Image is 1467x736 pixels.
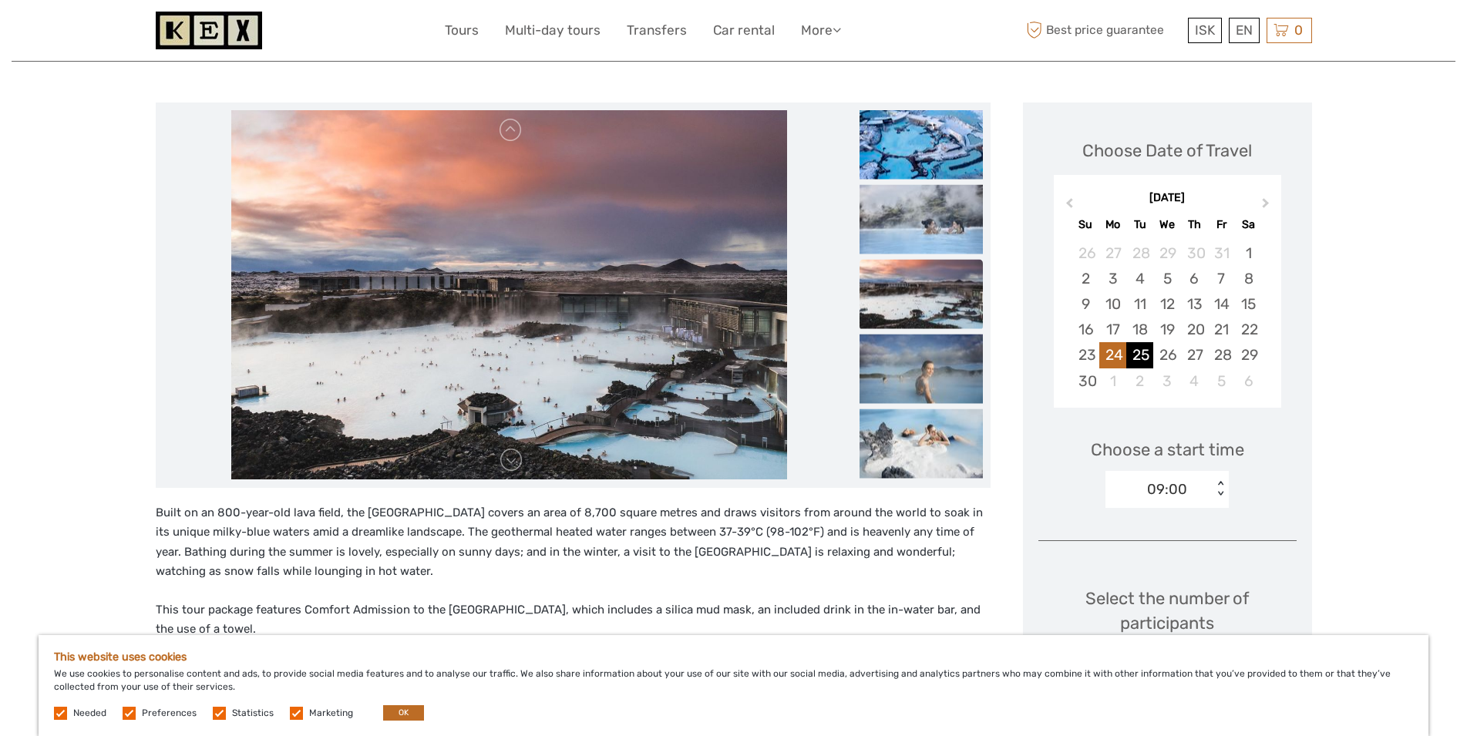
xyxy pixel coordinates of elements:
div: Choose Friday, November 7th, 2025 [1208,266,1235,291]
label: Needed [73,707,106,720]
label: Preferences [142,707,197,720]
div: Choose Saturday, November 8th, 2025 [1235,266,1262,291]
a: Car rental [713,19,775,42]
div: Choose Saturday, November 1st, 2025 [1235,240,1262,266]
div: Choose Friday, November 21st, 2025 [1208,317,1235,342]
img: c4924dd431864e80a2172f477fda7d15_slider_thumbnail.jpg [860,334,983,403]
div: Choose Sunday, November 23rd, 2025 [1072,342,1099,368]
img: 2cccc4df058b418a9bba147793b642dc_slider_thumbnail.jpg [860,109,983,179]
label: Marketing [309,707,353,720]
div: Choose Sunday, November 16th, 2025 [1072,317,1099,342]
a: Multi-day tours [505,19,601,42]
div: Choose Monday, December 1st, 2025 [1099,368,1126,394]
img: 5268672f5bf74d54bd9f54b6ca50f4cc_main_slider.jpg [231,110,787,480]
div: Choose Wednesday, November 26th, 2025 [1153,342,1180,368]
div: [DATE] [1054,190,1281,207]
img: 350d7cdcc37a4fa3b208df63b9c0201d_slider_thumbnail.jpg [860,184,983,254]
div: Choose Thursday, October 30th, 2025 [1181,240,1208,266]
div: Choose Saturday, November 15th, 2025 [1235,291,1262,317]
img: 0431c665d87d4dce91f4c606e2f392cb_slider_thumbnail.jpg [860,408,983,478]
div: Choose Wednesday, November 5th, 2025 [1153,266,1180,291]
div: Choose Monday, November 24th, 2025 [1099,342,1126,368]
button: Previous Month [1055,194,1080,219]
div: Choose Friday, December 5th, 2025 [1208,368,1235,394]
div: Choose Tuesday, October 28th, 2025 [1126,240,1153,266]
div: 09:00 [1147,479,1187,499]
div: Choose Wednesday, November 19th, 2025 [1153,317,1180,342]
div: Choose Monday, November 10th, 2025 [1099,291,1126,317]
span: Choose a start time [1091,438,1244,462]
div: Choose Thursday, November 6th, 2025 [1181,266,1208,291]
div: month 2025-11 [1058,240,1276,394]
div: Choose Tuesday, December 2nd, 2025 [1126,368,1153,394]
div: Choose Sunday, November 30th, 2025 [1072,368,1099,394]
div: < > [1214,481,1227,497]
h5: This website uses cookies [54,650,1413,664]
div: Choose Tuesday, November 18th, 2025 [1126,317,1153,342]
div: Choose Sunday, November 9th, 2025 [1072,291,1099,317]
div: Choose Wednesday, December 3rd, 2025 [1153,368,1180,394]
a: Transfers [627,19,687,42]
div: Tu [1126,214,1153,235]
div: Choose Friday, November 14th, 2025 [1208,291,1235,317]
div: Su [1072,214,1099,235]
p: This tour package features Comfort Admission to the [GEOGRAPHIC_DATA], which includes a silica mu... [156,600,991,640]
span: ISK [1195,22,1215,38]
img: 1261-44dab5bb-39f8-40da-b0c2-4d9fce00897c_logo_small.jpg [156,12,262,49]
div: Choose Wednesday, October 29th, 2025 [1153,240,1180,266]
div: We [1153,214,1180,235]
label: Statistics [232,707,274,720]
div: Choose Thursday, November 20th, 2025 [1181,317,1208,342]
button: Next Month [1255,194,1280,219]
div: We use cookies to personalise content and ads, to provide social media features and to analyse ou... [39,635,1428,736]
div: Choose Thursday, November 13th, 2025 [1181,291,1208,317]
div: Choose Saturday, November 22nd, 2025 [1235,317,1262,342]
div: Choose Monday, November 17th, 2025 [1099,317,1126,342]
div: Choose Tuesday, November 25th, 2025 [1126,342,1153,368]
img: 5268672f5bf74d54bd9f54b6ca50f4cc_slider_thumbnail.jpg [860,259,983,328]
div: Choose Tuesday, November 11th, 2025 [1126,291,1153,317]
div: EN [1229,18,1260,43]
div: Choose Thursday, November 27th, 2025 [1181,342,1208,368]
div: Choose Wednesday, November 12th, 2025 [1153,291,1180,317]
div: Choose Date of Travel [1082,139,1252,163]
div: Choose Thursday, December 4th, 2025 [1181,368,1208,394]
div: Choose Tuesday, November 4th, 2025 [1126,266,1153,291]
div: Th [1181,214,1208,235]
div: Choose Friday, October 31st, 2025 [1208,240,1235,266]
div: Choose Sunday, October 26th, 2025 [1072,240,1099,266]
div: Mo [1099,214,1126,235]
div: Choose Friday, November 28th, 2025 [1208,342,1235,368]
div: Choose Sunday, November 2nd, 2025 [1072,266,1099,291]
button: OK [383,705,424,721]
div: Fr [1208,214,1235,235]
p: We're away right now. Please check back later! [22,27,174,39]
div: Select the number of participants [1038,586,1297,657]
div: Choose Monday, October 27th, 2025 [1099,240,1126,266]
div: Sa [1235,214,1262,235]
a: More [801,19,841,42]
button: Open LiveChat chat widget [177,24,196,42]
span: 0 [1292,22,1305,38]
span: Best price guarantee [1023,18,1184,43]
div: Choose Monday, November 3rd, 2025 [1099,266,1126,291]
div: Choose Saturday, December 6th, 2025 [1235,368,1262,394]
p: Built on an 800-year-old lava field, the [GEOGRAPHIC_DATA] covers an area of 8,700 square metres ... [156,503,991,582]
div: Choose Saturday, November 29th, 2025 [1235,342,1262,368]
a: Tours [445,19,479,42]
